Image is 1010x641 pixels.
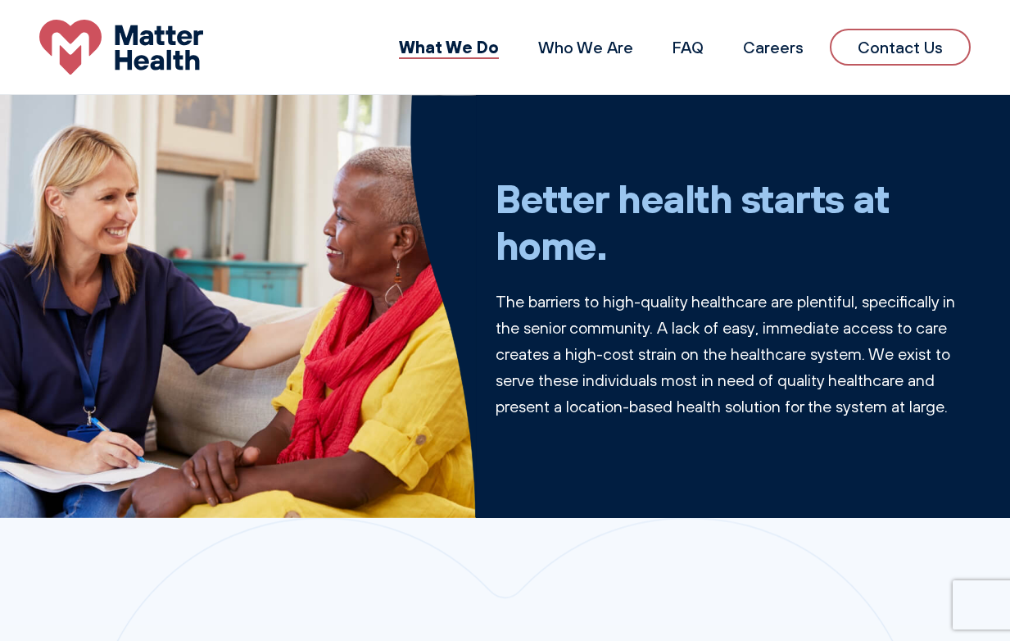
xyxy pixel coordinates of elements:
[399,36,499,57] a: What We Do
[673,37,704,57] a: FAQ
[830,29,971,66] a: Contact Us
[743,37,804,57] a: Careers
[496,175,972,269] h1: Better health starts at home.
[496,289,972,420] p: The barriers to high-quality healthcare are plentiful, specifically in the senior community. A la...
[538,37,633,57] a: Who We Are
